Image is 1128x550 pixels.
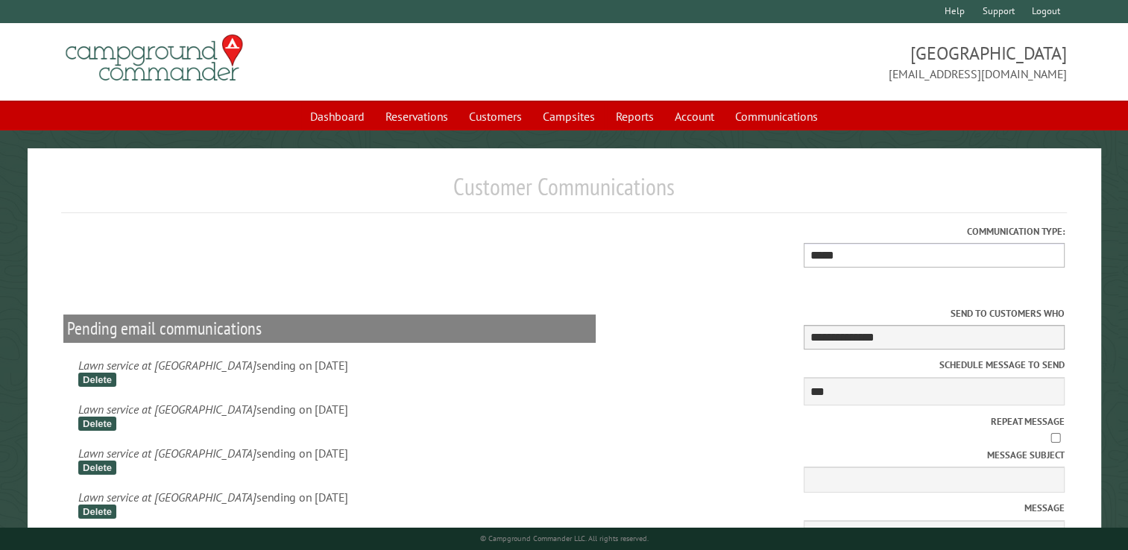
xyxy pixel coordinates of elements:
div: sending on [DATE] [78,490,581,519]
span: Lawn service at [GEOGRAPHIC_DATA] [78,402,256,417]
img: Campground Commander [61,29,248,87]
label: Schedule message to send [601,358,1065,372]
div: sending on [DATE] [78,402,581,431]
a: Account [666,102,723,130]
label: Send to customers who [601,306,1065,320]
span: [GEOGRAPHIC_DATA] [EMAIL_ADDRESS][DOMAIN_NAME] [564,41,1068,83]
a: Reports [607,102,663,130]
a: Customers [460,102,531,130]
div: Delete [78,417,116,431]
small: © Campground Commander LLC. All rights reserved. [480,534,649,543]
label: Repeat message [601,414,1065,429]
label: Communication type: [108,224,1065,238]
div: sending on [DATE] [78,446,581,475]
h1: Customer Communications [61,172,1067,213]
h2: Pending email communications [63,314,596,343]
a: Reservations [376,102,457,130]
a: Communications [726,102,827,130]
a: Campsites [534,102,604,130]
div: sending on [DATE] [78,358,581,387]
div: Delete [78,505,116,519]
span: Lawn service at [GEOGRAPHIC_DATA] [78,490,256,505]
div: Delete [78,373,116,387]
div: Delete [78,461,116,475]
label: Message subject [601,448,1065,462]
label: Message [601,501,1065,515]
span: Lawn service at [GEOGRAPHIC_DATA] [78,358,256,373]
span: Lawn service at [GEOGRAPHIC_DATA] [78,446,256,461]
a: Dashboard [301,102,374,130]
